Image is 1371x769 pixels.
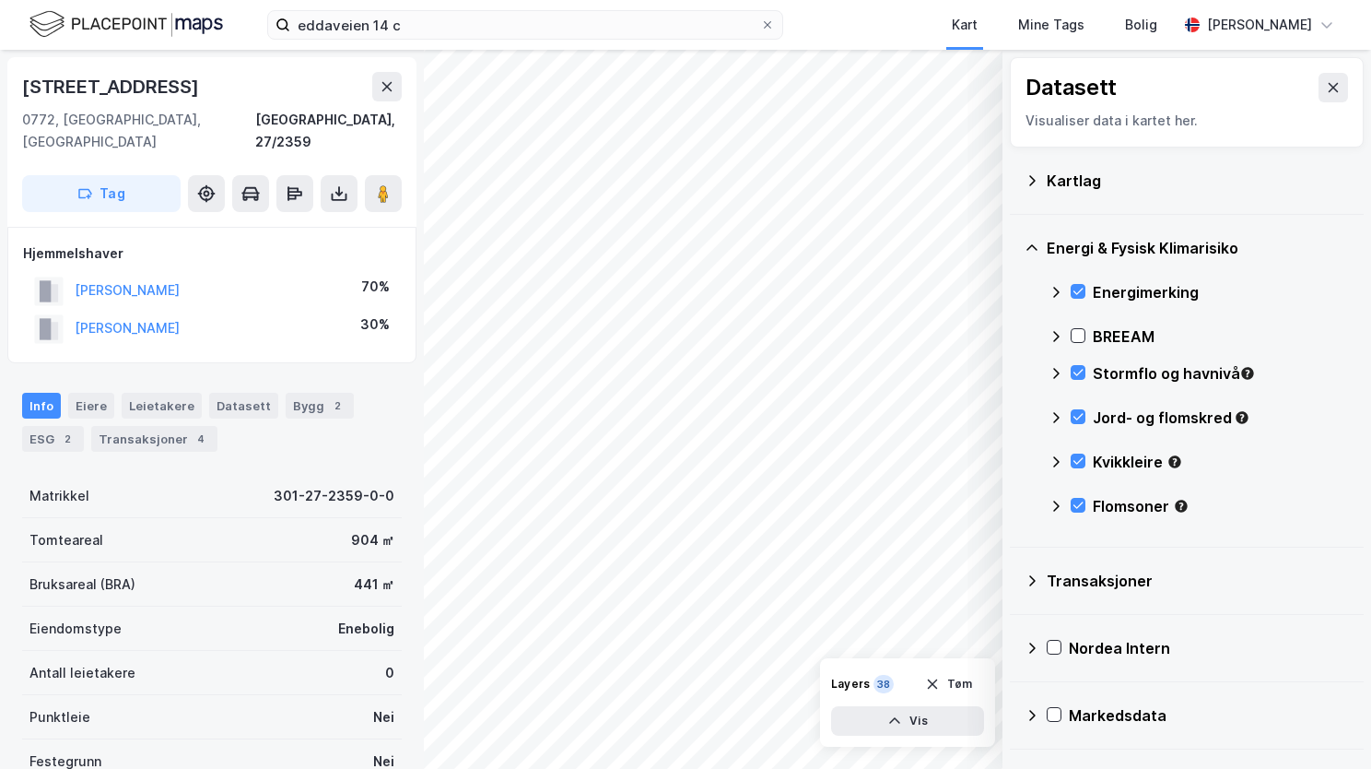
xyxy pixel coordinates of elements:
div: Tomteareal [29,529,103,551]
div: Mine Tags [1018,14,1084,36]
div: [PERSON_NAME] [1207,14,1312,36]
div: Layers [831,677,870,692]
div: 904 ㎡ [351,529,394,551]
div: 0 [385,662,394,684]
button: Tøm [913,669,984,699]
div: Bolig [1125,14,1157,36]
div: Jord- og flomskred [1093,407,1349,429]
div: 4 [192,430,210,448]
div: Transaksjoner [1047,570,1349,592]
div: Punktleie [29,706,90,728]
div: 2 [58,430,76,448]
div: BREEAM [1093,325,1349,348]
div: Markedsdata [1069,704,1349,727]
div: Datasett [1025,73,1117,102]
div: Hjemmelshaver [23,243,401,265]
div: Eiendomstype [29,618,122,640]
div: Antall leietakere [29,662,135,684]
button: Vis [831,706,984,736]
div: Flomsoner [1093,495,1349,517]
div: 30% [360,314,390,336]
div: Leietakere [122,393,202,419]
div: Enebolig [338,618,394,640]
div: Energi & Fysisk Klimarisiko [1047,237,1349,259]
div: Bruksareal (BRA) [29,574,135,596]
div: Visualiser data i kartet her. [1025,110,1348,132]
img: logo.f888ab2527a4732fd821a326f86c7f29.svg [29,8,223,41]
div: Eiere [68,393,114,419]
button: Tag [22,175,181,212]
div: Tooltip anchor [1166,454,1183,470]
div: 441 ㎡ [354,574,394,596]
iframe: Chat Widget [1279,680,1371,769]
div: Nordea Intern [1069,637,1349,659]
div: Kart [952,14,978,36]
div: Tooltip anchor [1234,409,1250,426]
div: Nei [373,706,394,728]
div: [STREET_ADDRESS] [22,72,203,101]
div: [GEOGRAPHIC_DATA], 27/2359 [255,109,402,153]
div: Kvikkleire [1093,451,1349,473]
div: ESG [22,426,84,452]
div: 70% [361,276,390,298]
div: 2 [328,396,346,415]
div: Datasett [209,393,278,419]
div: 38 [873,675,894,693]
div: Tooltip anchor [1239,365,1256,382]
div: Matrikkel [29,485,89,507]
div: Bygg [286,393,354,419]
input: Søk på adresse, matrikkel, gårdeiere, leietakere eller personer [290,11,760,39]
div: 0772, [GEOGRAPHIC_DATA], [GEOGRAPHIC_DATA] [22,109,255,153]
div: Kartlag [1047,170,1349,192]
div: Info [22,393,61,419]
div: Transaksjoner [91,426,217,452]
div: Energimerking [1093,281,1349,303]
div: Stormflo og havnivå [1093,362,1349,384]
div: Tooltip anchor [1173,498,1189,515]
div: 301-27-2359-0-0 [274,485,394,507]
